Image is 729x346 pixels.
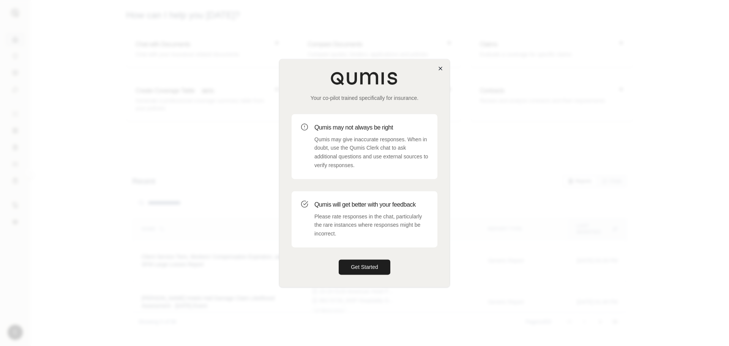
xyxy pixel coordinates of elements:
p: Your co-pilot trained specifically for insurance. [292,94,437,102]
img: Qumis Logo [330,71,399,85]
button: Get Started [339,259,390,275]
h3: Qumis will get better with your feedback [314,200,428,209]
p: Please rate responses in the chat, particularly the rare instances where responses might be incor... [314,212,428,238]
p: Qumis may give inaccurate responses. When in doubt, use the Qumis Clerk chat to ask additional qu... [314,135,428,170]
h3: Qumis may not always be right [314,123,428,132]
